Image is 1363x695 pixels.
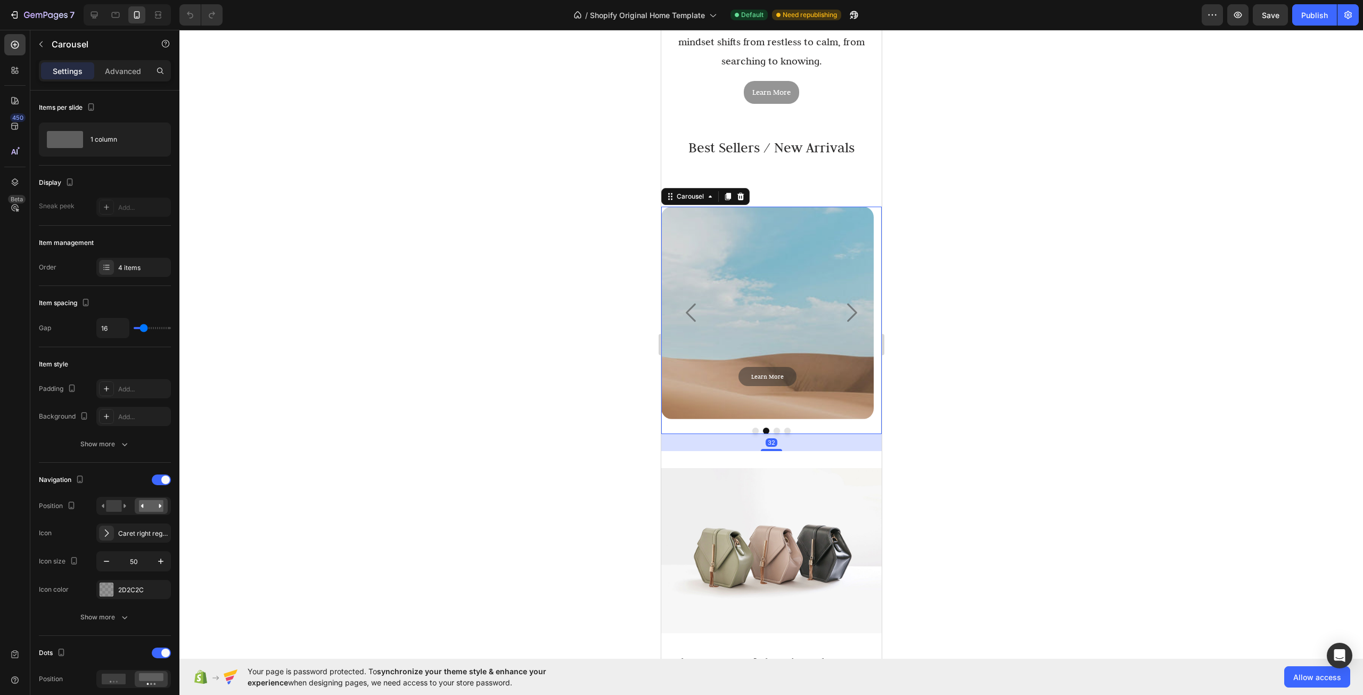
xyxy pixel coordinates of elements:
[39,585,69,594] div: Icon color
[39,499,78,513] div: Position
[39,176,76,190] div: Display
[1301,10,1328,21] div: Publish
[118,385,168,394] div: Add...
[39,359,68,369] div: Item style
[80,612,130,623] div: Show more
[105,66,141,77] p: Advanced
[39,323,51,333] div: Gap
[248,666,588,688] span: Your page is password protected. To when designing pages, we need access to your store password.
[97,318,129,338] input: Auto
[80,439,130,449] div: Show more
[248,667,546,687] span: synchronize your theme style & enhance your experience
[1262,11,1279,20] span: Save
[4,4,79,26] button: 7
[39,410,91,424] div: Background
[39,201,75,211] div: Sneak peek
[39,473,86,487] div: Navigation
[783,10,837,20] span: Need republishing
[741,10,763,20] span: Default
[91,127,155,152] div: 1 column
[118,263,168,273] div: 4 items
[39,674,63,684] div: Position
[1253,4,1288,26] button: Save
[70,9,75,21] p: 7
[39,263,56,272] div: Order
[39,382,78,396] div: Padding
[39,101,97,115] div: Items per slide
[179,4,223,26] div: Undo/Redo
[8,195,26,203] div: Beta
[52,38,142,51] p: Carousel
[53,66,83,77] p: Settings
[1284,666,1350,688] button: Allow access
[1292,4,1337,26] button: Publish
[39,554,80,569] div: Icon size
[585,10,588,21] span: /
[39,528,52,538] div: Icon
[118,529,168,538] div: Caret right regular
[39,296,92,310] div: Item spacing
[39,608,171,627] button: Show more
[118,412,168,422] div: Add...
[10,113,26,122] div: 450
[661,30,882,659] iframe: To enrich screen reader interactions, please activate Accessibility in Grammarly extension settings
[39,238,94,248] div: Item management
[1,624,219,643] p: The Power of the Five Elements
[1327,643,1352,668] div: Open Intercom Messenger
[590,10,705,21] span: Shopify Original Home Template
[39,646,68,660] div: Dots
[39,435,171,454] button: Show more
[1293,672,1341,683] span: Allow access
[118,585,168,595] div: 2D2C2C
